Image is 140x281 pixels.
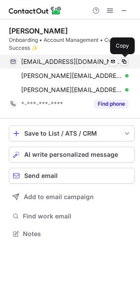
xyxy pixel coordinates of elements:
[9,168,135,184] button: Send email
[23,230,131,238] span: Notes
[9,189,135,205] button: Add to email campaign
[21,86,122,94] span: [PERSON_NAME][EMAIL_ADDRESS][PERSON_NAME][DOMAIN_NAME]
[23,212,131,220] span: Find work email
[9,210,135,222] button: Find work email
[21,72,122,80] span: [PERSON_NAME][EMAIL_ADDRESS][PERSON_NAME][DOMAIN_NAME]
[24,151,118,158] span: AI write personalized message
[9,228,135,240] button: Notes
[9,26,68,35] div: [PERSON_NAME]
[9,5,62,16] img: ContactOut v5.3.10
[24,172,58,179] span: Send email
[94,100,129,108] button: Reveal Button
[24,130,119,137] div: Save to List / ATS / CRM
[9,36,135,52] div: Onboarding • Account Management • Customer Success ✨
[9,147,135,163] button: AI write personalized message
[24,193,94,200] span: Add to email campaign
[9,126,135,141] button: save-profile-one-click
[21,58,122,66] span: [EMAIL_ADDRESS][DOMAIN_NAME]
